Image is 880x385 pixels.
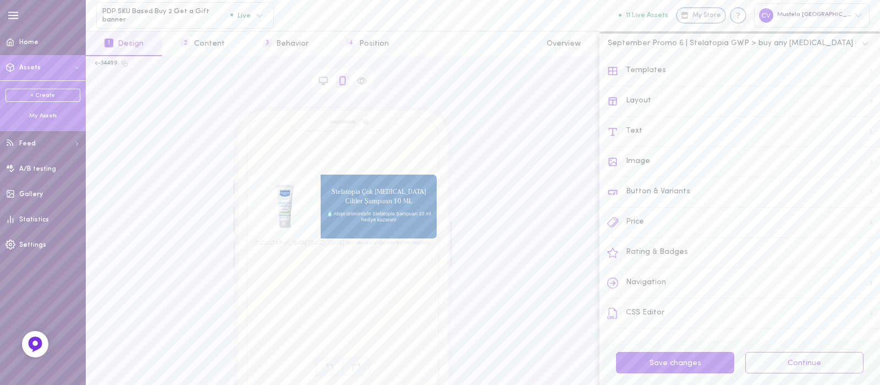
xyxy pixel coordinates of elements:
[162,31,244,56] button: 2Content
[19,166,56,172] span: A/B testing
[607,268,880,299] div: Navigation
[607,299,880,329] div: CSS Editor
[327,31,408,56] button: 4Position
[607,177,880,208] div: Button & Variants
[676,7,726,24] a: My Store
[27,336,43,353] img: Feedback Button
[619,12,676,19] a: 11 Live Assets
[607,117,880,147] div: Text
[19,39,38,46] span: Home
[528,31,599,56] button: Overview
[19,140,36,147] span: Feed
[5,112,80,120] div: My Assets
[263,39,272,47] span: 3
[346,39,355,47] span: 4
[607,238,880,268] div: Rating & Badges
[5,89,80,102] a: + Create
[105,39,113,47] span: 1
[230,12,251,19] span: Live
[692,11,721,21] span: My Store
[315,357,343,376] span: Undo
[19,242,46,248] span: Settings
[95,59,118,67] div: c-34499
[326,188,431,207] span: Stelatopia Çok [MEDICAL_DATA] Ciltler Şampuan 10 ML
[754,3,870,27] div: Mustela [GEOGRAPHIC_DATA]
[19,216,49,223] span: Statistics
[181,39,190,47] span: 2
[745,352,864,373] button: Continue
[607,147,880,177] div: Image
[19,64,41,71] span: Assets
[607,208,880,238] div: Price
[607,56,880,86] div: Templates
[86,31,162,56] button: 1Design
[102,7,230,24] span: PDP SKU Based Buy 2 Get a Gift banner
[19,191,43,198] span: Gallery
[244,31,327,56] button: 3Behavior
[326,207,431,224] span: 🧴 Atopi ürününüzle Stelatopia Şampuan 10 ml hediye kazanın!
[616,352,734,373] button: Save changes
[249,240,437,246] h2: [GEOGRAPHIC_DATA] [DATE]- [DATE] tarihleri arasında devam etmektedir.
[343,357,370,376] span: Redo
[619,12,668,19] button: 11 Live Assets
[730,7,746,24] div: Knowledge center
[607,86,880,117] div: Layout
